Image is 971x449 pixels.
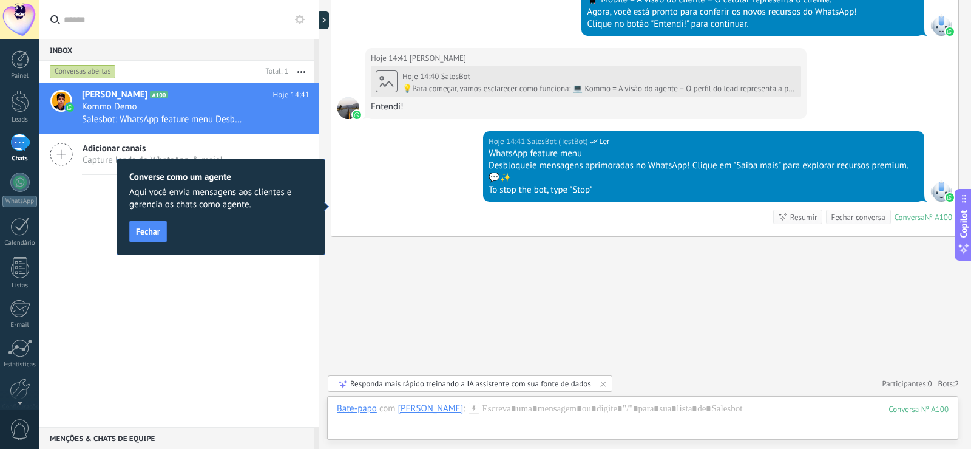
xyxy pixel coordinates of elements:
[463,403,465,415] span: :
[928,379,932,389] span: 0
[527,135,588,148] span: SalesBot (TestBot)
[587,18,919,30] div: Clique no botão "Entendi!" para continuar.
[2,239,38,247] div: Calendário
[882,379,932,389] a: Participantes:0
[938,379,959,389] span: Bots:
[888,404,949,414] div: 100
[790,211,817,223] div: Resumir
[317,11,329,29] div: Mostrar
[895,212,925,222] div: Conversa
[600,135,610,148] span: Ler
[379,403,396,415] span: com
[489,184,919,196] div: To stop the bot, type "Stop"
[2,155,38,163] div: Chats
[353,111,361,119] img: waba.svg
[39,427,314,449] div: Menções & Chats de equipe
[82,101,137,113] span: Kommo Demo
[946,27,954,36] img: waba.svg
[2,361,38,369] div: Estatísticas
[958,210,970,238] span: Copilot
[273,89,310,101] span: Hoje 14:41
[288,61,314,83] button: Mais
[82,89,147,101] span: [PERSON_NAME]
[587,6,919,18] div: Agora, você está pronto para conferir os novos recursos do WhatsApp!
[489,148,919,160] div: WhatsApp feature menu
[831,211,885,223] div: Fechar conversa
[955,379,959,389] span: 2
[489,135,527,148] div: Hoje 14:41
[398,403,464,414] div: Victor Hugo
[930,14,952,36] span: SalesBot
[371,52,410,64] div: Hoje 14:41
[39,83,319,134] a: avataricon[PERSON_NAME]A100Hoje 14:41Kommo DemoSalesbot: WhatsApp feature menu Desbloqueie mensag...
[83,143,223,154] span: Adicionar canais
[930,180,952,202] span: SalesBot
[441,71,470,81] span: SalesBot
[925,212,952,222] div: № A100
[66,103,74,112] img: icon
[2,72,38,80] div: Painel
[82,114,243,125] span: Salesbot: WhatsApp feature menu Desbloqueie mensagens aprimoradas no WhatsApp! Clique em "Saiba m...
[129,171,313,183] h2: Converse como um agente
[410,52,466,64] span: Victor Hugo
[83,154,223,166] span: Capture leads do WhatsApp & mais!
[2,282,38,290] div: Listas
[337,97,359,119] span: Victor Hugo
[50,64,116,79] div: Conversas abertas
[136,227,160,236] span: Fechar
[489,160,919,184] div: Desbloqueie mensagens aprimoradas no WhatsApp! Clique em "Saiba mais" para explorar recursos prem...
[402,84,796,94] div: 💡Para começar, vamos esclarecer como funciona: 💻 Kommo = A visão do agente – O perfil do lead rep...
[150,91,167,98] span: A100
[2,116,38,124] div: Leads
[371,101,801,113] div: Entendi!
[129,187,313,211] span: Aqui você envia mensagens aos clientes e gerencia os chats como agente.
[39,39,314,61] div: Inbox
[2,196,37,207] div: WhatsApp
[946,193,954,202] img: waba.svg
[2,321,38,329] div: E-mail
[350,379,591,389] div: Responda mais rápido treinando a IA assistente com sua fonte de dados
[129,221,167,242] button: Fechar
[261,66,288,78] div: Total: 1
[402,72,441,81] div: Hoje 14:40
